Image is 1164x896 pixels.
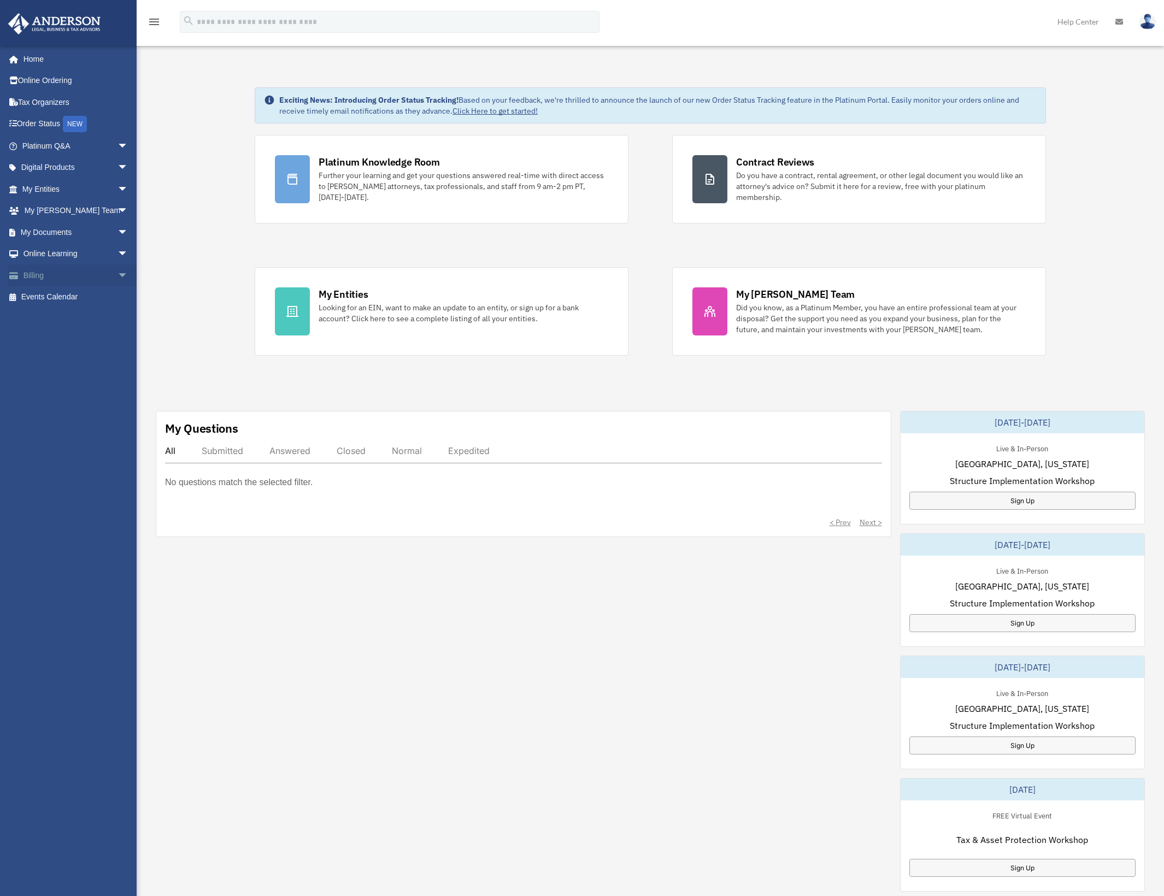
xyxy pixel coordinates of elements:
div: Live & In-Person [987,564,1057,576]
div: Platinum Knowledge Room [319,155,440,169]
span: arrow_drop_down [117,243,139,266]
span: Tax & Asset Protection Workshop [956,833,1088,846]
a: My [PERSON_NAME] Team Did you know, as a Platinum Member, you have an entire professional team at... [672,267,1046,356]
span: [GEOGRAPHIC_DATA], [US_STATE] [955,457,1089,470]
div: Live & In-Person [987,687,1057,698]
span: [GEOGRAPHIC_DATA], [US_STATE] [955,580,1089,593]
i: menu [148,15,161,28]
a: Home [8,48,139,70]
div: FREE Virtual Event [984,809,1061,821]
div: Did you know, as a Platinum Member, you have an entire professional team at your disposal? Get th... [736,302,1026,335]
span: Structure Implementation Workshop [950,597,1095,610]
a: Billingarrow_drop_down [8,264,145,286]
span: [GEOGRAPHIC_DATA], [US_STATE] [955,702,1089,715]
div: Submitted [202,445,243,456]
div: NEW [63,116,87,132]
span: arrow_drop_down [117,135,139,157]
strong: Exciting News: Introducing Order Status Tracking! [279,95,458,105]
div: Answered [269,445,310,456]
div: [DATE]-[DATE] [901,656,1145,678]
div: Closed [337,445,366,456]
div: Live & In-Person [987,442,1057,453]
div: [DATE] [901,779,1145,800]
span: arrow_drop_down [117,200,139,222]
a: Events Calendar [8,286,145,308]
span: arrow_drop_down [117,221,139,244]
span: arrow_drop_down [117,264,139,287]
div: My Questions [165,420,238,437]
a: Sign Up [909,492,1136,510]
p: No questions match the selected filter. [165,475,313,490]
a: My Documentsarrow_drop_down [8,221,145,243]
span: Structure Implementation Workshop [950,474,1095,487]
a: Order StatusNEW [8,113,145,135]
i: search [183,15,195,27]
img: User Pic [1139,14,1156,30]
span: arrow_drop_down [117,178,139,201]
div: Based on your feedback, we're thrilled to announce the launch of our new Order Status Tracking fe... [279,95,1037,116]
div: Expedited [448,445,490,456]
a: Platinum Q&Aarrow_drop_down [8,135,145,157]
a: menu [148,19,161,28]
a: Tax Organizers [8,91,145,113]
a: Contract Reviews Do you have a contract, rental agreement, or other legal document you would like... [672,135,1046,223]
a: Sign Up [909,859,1136,877]
a: Click Here to get started! [452,106,538,116]
a: My Entities Looking for an EIN, want to make an update to an entity, or sign up for a bank accoun... [255,267,628,356]
a: Digital Productsarrow_drop_down [8,157,145,179]
img: Anderson Advisors Platinum Portal [5,13,104,34]
div: My [PERSON_NAME] Team [736,287,855,301]
a: Sign Up [909,736,1136,754]
a: Sign Up [909,614,1136,632]
a: Online Ordering [8,70,145,92]
div: Do you have a contract, rental agreement, or other legal document you would like an attorney's ad... [736,170,1026,203]
a: Platinum Knowledge Room Further your learning and get your questions answered real-time with dire... [255,135,628,223]
div: Normal [392,445,422,456]
a: My [PERSON_NAME] Teamarrow_drop_down [8,200,145,222]
span: arrow_drop_down [117,157,139,179]
a: Online Learningarrow_drop_down [8,243,145,265]
span: Structure Implementation Workshop [950,719,1095,732]
div: All [165,445,175,456]
div: Further your learning and get your questions answered real-time with direct access to [PERSON_NAM... [319,170,608,203]
div: [DATE]-[DATE] [901,411,1145,433]
div: Looking for an EIN, want to make an update to an entity, or sign up for a bank account? Click her... [319,302,608,324]
div: [DATE]-[DATE] [901,534,1145,556]
div: My Entities [319,287,368,301]
a: My Entitiesarrow_drop_down [8,178,145,200]
div: Contract Reviews [736,155,814,169]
